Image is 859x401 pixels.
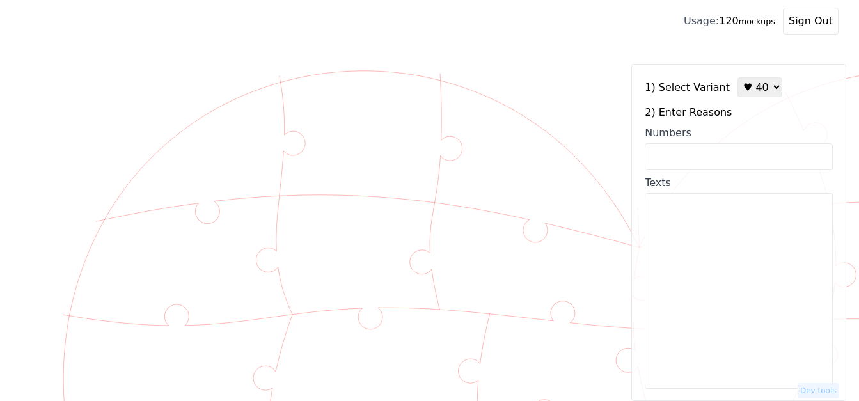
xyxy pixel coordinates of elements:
[798,383,839,398] button: Dev tools
[684,15,719,27] span: Usage:
[739,17,775,26] small: mockups
[645,175,833,191] div: Texts
[684,13,775,29] div: 120
[645,125,833,141] div: Numbers
[645,105,833,120] label: 2) Enter Reasons
[645,143,833,170] input: Numbers
[783,8,839,35] button: Sign Out
[645,193,833,389] textarea: Texts
[645,80,730,95] label: 1) Select Variant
